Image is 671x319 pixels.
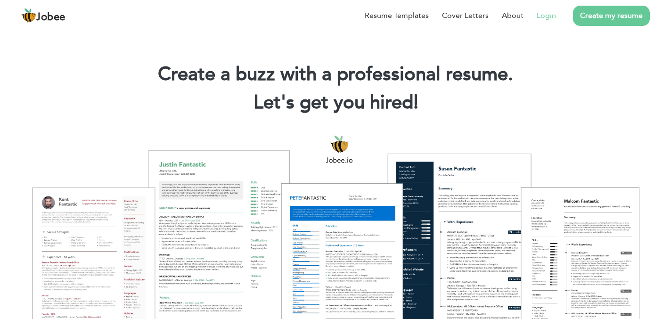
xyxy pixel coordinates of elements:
[21,8,65,23] a: Jobee
[442,10,489,21] a: Cover Letters
[36,12,65,23] span: Jobee
[414,90,418,115] span: |
[21,8,36,23] img: jobee.io
[573,6,650,26] a: Create my resume
[14,62,657,87] h1: Create a buzz with a professional resume.
[14,90,657,115] h2: Let's
[502,10,524,21] a: About
[365,10,429,21] a: Resume Templates
[537,10,556,21] a: Login
[300,90,418,115] span: get you hired!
